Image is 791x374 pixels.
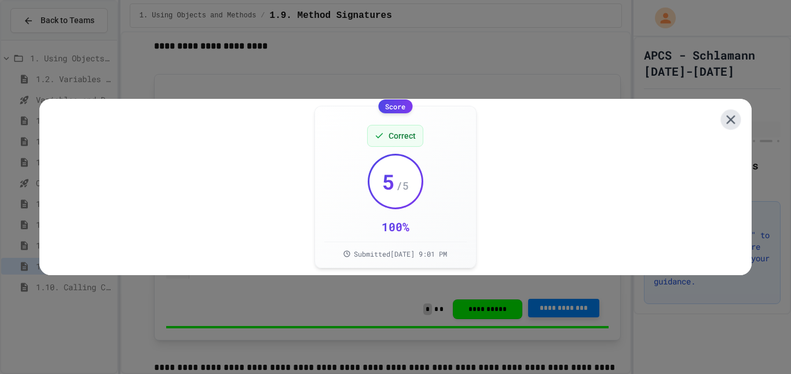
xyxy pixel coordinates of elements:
[396,177,409,194] span: / 5
[378,99,412,113] div: Score
[382,219,409,235] div: 100 %
[382,170,395,193] span: 5
[389,130,416,142] span: Correct
[354,249,447,258] span: Submitted [DATE] 9:01 PM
